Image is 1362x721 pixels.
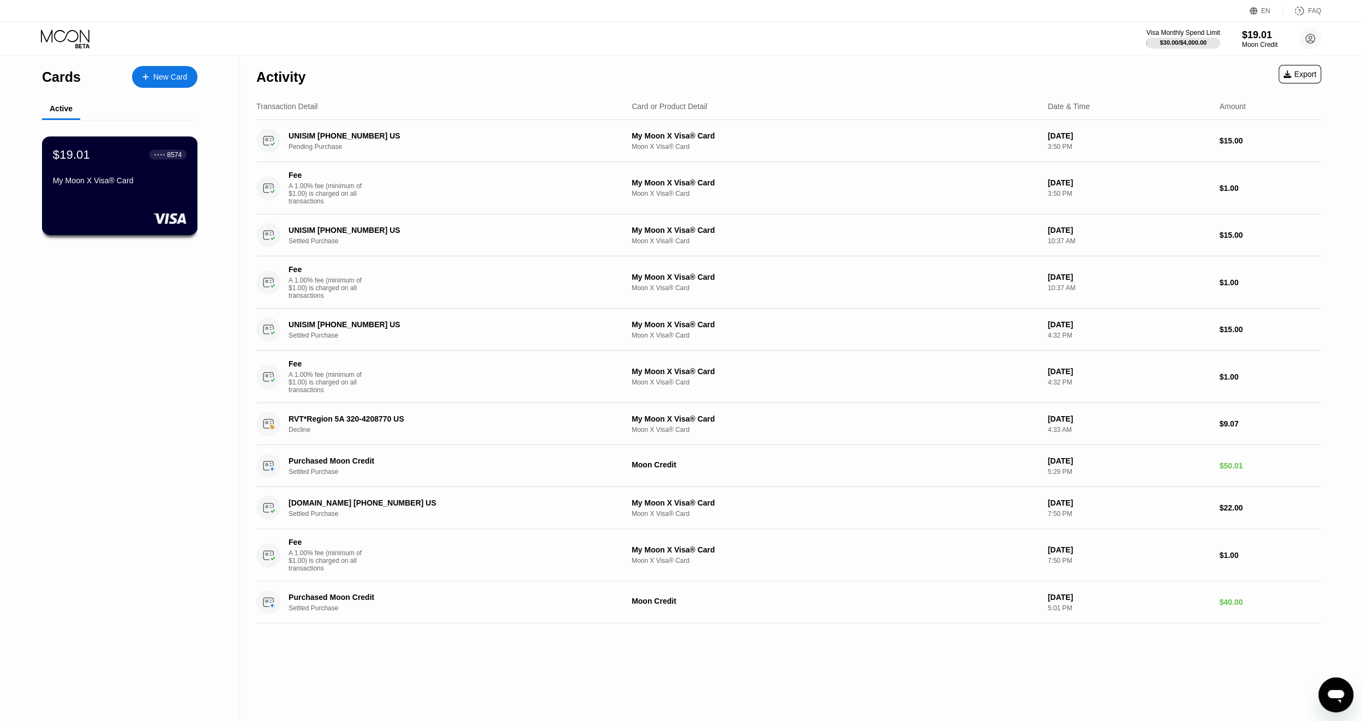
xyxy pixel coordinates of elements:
div: RVT*Region 5A 320-4208770 USDeclineMy Moon X Visa® CardMoon X Visa® Card[DATE]4:33 AM$9.07 [256,403,1321,445]
div: UNISIM [PHONE_NUMBER] USSettled PurchaseMy Moon X Visa® CardMoon X Visa® Card[DATE]4:32 PM$15.00 [256,309,1321,351]
div: Cards [42,69,81,85]
div: Amount [1219,102,1245,111]
div: 4:32 PM [1048,378,1211,386]
div: FAQ [1308,7,1321,15]
div: EN [1261,7,1270,15]
div: My Moon X Visa® Card [632,273,1039,281]
iframe: Кнопка запуска окна обмена сообщениями [1318,677,1353,712]
div: $19.01Moon Credit [1242,29,1277,49]
div: [DATE] [1048,226,1211,235]
div: New Card [132,66,197,88]
div: A 1.00% fee (minimum of $1.00) is charged on all transactions [289,371,370,394]
div: Settled Purchase [289,237,619,245]
div: $19.01● ● ● ●8574My Moon X Visa® Card [43,137,197,235]
div: [DATE] [1048,367,1211,376]
div: 5:29 PM [1048,468,1211,476]
div: Active [50,104,73,113]
div: $19.01 [53,147,90,161]
div: 3:50 PM [1048,190,1211,197]
div: $40.00 [1219,598,1321,606]
div: Purchased Moon Credit [289,456,595,465]
div: My Moon X Visa® Card [53,176,187,185]
div: [DATE] [1048,131,1211,140]
div: Moon Credit [1242,41,1277,49]
div: Moon X Visa® Card [632,237,1039,245]
div: My Moon X Visa® Card [632,367,1039,376]
div: Moon X Visa® Card [632,378,1039,386]
div: 7:50 PM [1048,510,1211,518]
div: FAQ [1283,5,1321,16]
div: [DATE] [1048,273,1211,281]
div: Visa Monthly Spend Limit$30.00/$4,000.00 [1146,29,1220,49]
div: Moon X Visa® Card [632,143,1039,151]
div: Moon X Visa® Card [632,284,1039,292]
div: $22.00 [1219,503,1321,512]
div: Settled Purchase [289,468,619,476]
div: Purchased Moon CreditSettled PurchaseMoon Credit[DATE]5:01 PM$40.00 [256,581,1321,623]
div: $9.07 [1219,419,1321,428]
div: $1.00 [1219,372,1321,381]
div: A 1.00% fee (minimum of $1.00) is charged on all transactions [289,182,370,205]
div: RVT*Region 5A 320-4208770 US [289,414,595,423]
div: 5:01 PM [1048,604,1211,612]
div: Transaction Detail [256,102,317,111]
div: Fee [289,265,365,274]
div: [DOMAIN_NAME] [PHONE_NUMBER] USSettled PurchaseMy Moon X Visa® CardMoon X Visa® Card[DATE]7:50 PM... [256,487,1321,529]
div: FeeA 1.00% fee (minimum of $1.00) is charged on all transactionsMy Moon X Visa® CardMoon X Visa® ... [256,256,1321,309]
div: UNISIM [PHONE_NUMBER] US [289,320,595,329]
div: FeeA 1.00% fee (minimum of $1.00) is charged on all transactionsMy Moon X Visa® CardMoon X Visa® ... [256,162,1321,214]
div: $15.00 [1219,231,1321,239]
div: [DATE] [1048,414,1211,423]
div: Settled Purchase [289,604,619,612]
div: [DATE] [1048,320,1211,329]
div: $1.00 [1219,551,1321,560]
div: My Moon X Visa® Card [632,545,1039,554]
div: [DOMAIN_NAME] [PHONE_NUMBER] US [289,498,595,507]
div: $15.00 [1219,325,1321,334]
div: Moon X Visa® Card [632,510,1039,518]
div: 3:50 PM [1048,143,1211,151]
div: 4:33 AM [1048,426,1211,434]
div: [DATE] [1048,456,1211,465]
div: Card or Product Detail [632,102,707,111]
div: Date & Time [1048,102,1090,111]
div: Fee [289,171,365,179]
div: UNISIM [PHONE_NUMBER] USPending PurchaseMy Moon X Visa® CardMoon X Visa® Card[DATE]3:50 PM$15.00 [256,120,1321,162]
div: ● ● ● ● [154,153,165,156]
div: Moon X Visa® Card [632,426,1039,434]
div: Settled Purchase [289,332,619,339]
div: 7:50 PM [1048,557,1211,564]
div: Settled Purchase [289,510,619,518]
div: My Moon X Visa® Card [632,498,1039,507]
div: UNISIM [PHONE_NUMBER] USSettled PurchaseMy Moon X Visa® CardMoon X Visa® Card[DATE]10:37 AM$15.00 [256,214,1321,256]
div: EN [1250,5,1283,16]
div: My Moon X Visa® Card [632,226,1039,235]
div: Decline [289,426,619,434]
div: Moon X Visa® Card [632,332,1039,339]
div: UNISIM [PHONE_NUMBER] US [289,226,595,235]
div: A 1.00% fee (minimum of $1.00) is charged on all transactions [289,549,370,572]
div: FeeA 1.00% fee (minimum of $1.00) is charged on all transactionsMy Moon X Visa® CardMoon X Visa® ... [256,351,1321,403]
div: [DATE] [1048,593,1211,602]
div: New Card [153,73,187,82]
div: $1.00 [1219,184,1321,193]
div: [DATE] [1048,545,1211,554]
div: $19.01 [1242,29,1277,41]
div: My Moon X Visa® Card [632,131,1039,140]
div: $1.00 [1219,278,1321,287]
div: UNISIM [PHONE_NUMBER] US [289,131,595,140]
div: 10:37 AM [1048,237,1211,245]
div: Purchased Moon Credit [289,593,595,602]
div: A 1.00% fee (minimum of $1.00) is charged on all transactions [289,277,370,299]
div: Moon Credit [632,460,1039,469]
div: Activity [256,69,305,85]
div: Purchased Moon CreditSettled PurchaseMoon Credit[DATE]5:29 PM$50.01 [256,445,1321,487]
div: Moon X Visa® Card [632,557,1039,564]
div: 8574 [167,151,182,158]
div: $30.00 / $4,000.00 [1160,39,1207,46]
div: 10:37 AM [1048,284,1211,292]
div: My Moon X Visa® Card [632,178,1039,187]
div: [DATE] [1048,178,1211,187]
div: [DATE] [1048,498,1211,507]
